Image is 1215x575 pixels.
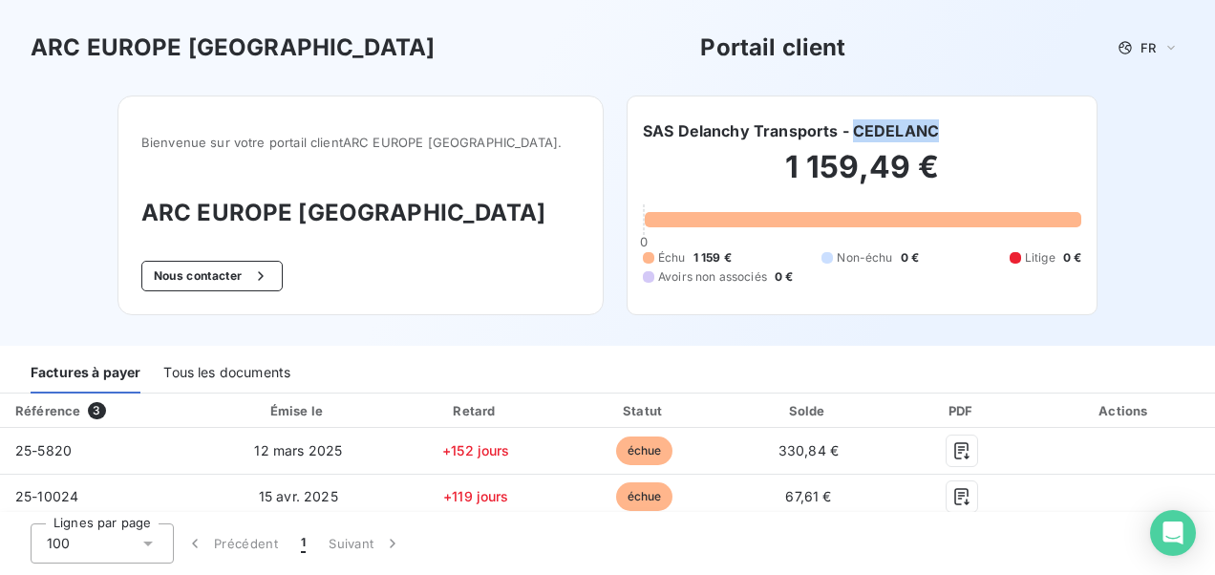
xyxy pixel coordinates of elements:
[616,482,673,511] span: échue
[141,196,580,230] h3: ARC EUROPE [GEOGRAPHIC_DATA]
[1140,40,1156,55] span: FR
[443,488,509,504] span: +119 jours
[565,401,724,420] div: Statut
[31,31,435,65] h3: ARC EUROPE [GEOGRAPHIC_DATA]
[254,442,342,458] span: 12 mars 2025
[259,488,338,504] span: 15 avr. 2025
[893,401,1032,420] div: PDF
[616,437,673,465] span: échue
[1063,249,1081,266] span: 0 €
[837,249,892,266] span: Non-échu
[785,488,831,504] span: 67,61 €
[47,534,70,553] span: 100
[301,534,306,553] span: 1
[700,31,845,65] h3: Portail client
[289,523,317,564] button: 1
[442,442,510,458] span: +152 jours
[640,234,648,249] span: 0
[163,353,290,394] div: Tous les documents
[317,523,414,564] button: Suivant
[15,442,72,458] span: 25-5820
[15,488,78,504] span: 25-10024
[901,249,919,266] span: 0 €
[643,119,939,142] h6: SAS Delanchy Transports - CEDELANC
[174,523,289,564] button: Précédent
[141,135,580,150] span: Bienvenue sur votre portail client ARC EUROPE [GEOGRAPHIC_DATA] .
[775,268,793,286] span: 0 €
[141,261,283,291] button: Nous contacter
[693,249,732,266] span: 1 159 €
[1039,401,1211,420] div: Actions
[1025,249,1055,266] span: Litige
[31,353,140,394] div: Factures à payer
[658,249,686,266] span: Échu
[643,148,1081,205] h2: 1 159,49 €
[209,401,387,420] div: Émise le
[778,442,839,458] span: 330,84 €
[15,403,80,418] div: Référence
[1150,510,1196,556] div: Open Intercom Messenger
[394,401,557,420] div: Retard
[732,401,886,420] div: Solde
[88,402,105,419] span: 3
[658,268,767,286] span: Avoirs non associés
